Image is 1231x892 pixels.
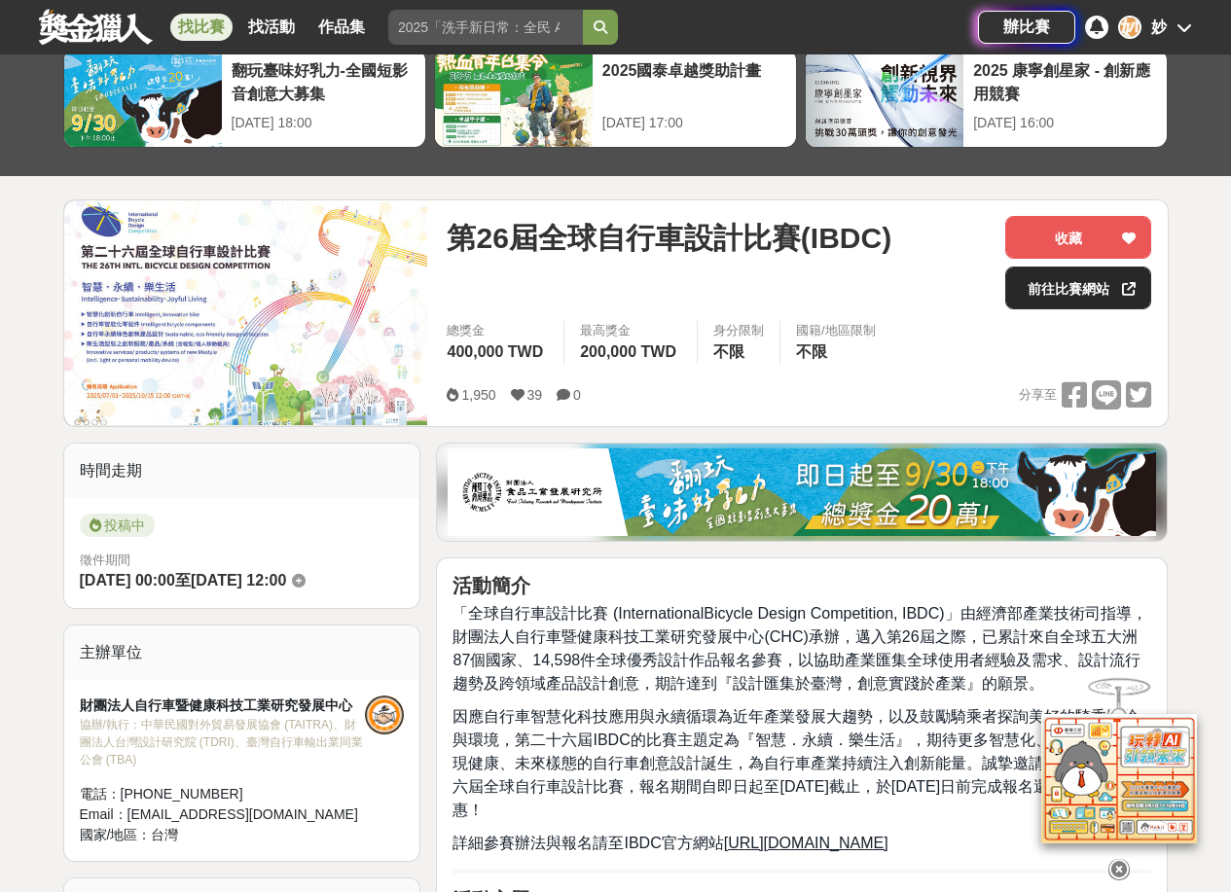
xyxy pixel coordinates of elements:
span: 「全球自行車設計比賽 (InternationalBicycle Design Competition, IBDC)」由經濟部產業技術司指導，財團法人自行車暨健康科技工業研究發展中心(CHC)承... [453,605,1146,692]
span: 分享至 [1019,380,1057,410]
div: 協辦/執行： 中華民國對外貿易發展協會 (TAITRA)、財團法人台灣設計研究院 (TDRI)、臺灣自行車輸出業同業公會 (TBA) [80,716,366,768]
span: 投稿中 [80,514,155,537]
span: 徵件期間 [80,553,130,567]
div: 2025國泰卓越獎助計畫 [602,59,786,103]
span: 不限 [713,343,744,360]
input: 2025「洗手新日常：全民 ALL IN」洗手歌全台徵選 [388,10,583,45]
img: 1c81a89c-c1b3-4fd6-9c6e-7d29d79abef5.jpg [448,448,1156,536]
span: 0 [573,387,581,403]
div: [DATE] 17:00 [602,113,786,133]
div: 主辦單位 [64,625,420,680]
span: 400,000 TWD [447,343,543,360]
div: 國籍/地區限制 [796,321,876,340]
a: 辦比賽 [978,11,1075,44]
a: 前往比賽網站 [1005,267,1151,309]
img: d2146d9a-e6f6-4337-9592-8cefde37ba6b.png [1041,714,1197,843]
span: 第26屆全球自行車設計比賽(IBDC) [447,216,891,260]
span: 至 [175,572,191,589]
div: Email： [EMAIL_ADDRESS][DOMAIN_NAME] [80,804,366,825]
span: 國家/地區： [80,827,152,842]
div: 電話： [PHONE_NUMBER] [80,784,366,804]
span: 最高獎金 [580,321,681,340]
strong: 活動簡介 [453,575,530,596]
span: 1,950 [461,387,495,403]
img: Cover Image [64,200,428,425]
div: 身分限制 [713,321,764,340]
div: 妙 [1118,16,1141,39]
div: [DATE] 18:00 [232,113,416,133]
div: 財團法人自行車暨健康科技工業研究發展中心 [80,696,366,716]
span: [DATE] 00:00 [80,572,175,589]
u: [URL][DOMAIN_NAME] [724,835,888,851]
a: 找比賽 [170,14,233,41]
span: 總獎金 [447,321,548,340]
span: 39 [527,387,543,403]
div: 妙 [1151,16,1167,39]
a: [URL][DOMAIN_NAME] [724,836,888,851]
span: [DATE] 12:00 [191,572,286,589]
a: 找活動 [240,14,303,41]
span: 不限 [796,343,827,360]
div: 翻玩臺味好乳力-全國短影音創意大募集 [232,59,416,103]
span: 台灣 [151,827,178,842]
span: 因應自行車智慧化科技應用與永續循環為近年產業發展大趨勢，以及鼓勵騎乘者探詢美好的騎乘體驗與環境，第二十六屆IBDC的比賽主題定為『智慧．永續．樂生活』，期待更多智慧化、綠色永續與展現健康、未來樣... [453,708,1143,818]
span: 200,000 TWD [580,343,676,360]
a: 翻玩臺味好乳力-全國短影音創意大募集[DATE] 18:00 [63,49,426,148]
a: 作品集 [310,14,373,41]
div: 2025 康寧創星家 - 創新應用競賽 [973,59,1157,103]
button: 收藏 [1005,216,1151,259]
div: [DATE] 16:00 [973,113,1157,133]
span: 詳細參賽辦法與報名請至IBDC官方網站 [453,835,723,851]
a: 2025國泰卓越獎助計畫[DATE] 17:00 [434,49,797,148]
div: 時間走期 [64,444,420,498]
a: 2025 康寧創星家 - 創新應用競賽[DATE] 16:00 [805,49,1168,148]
